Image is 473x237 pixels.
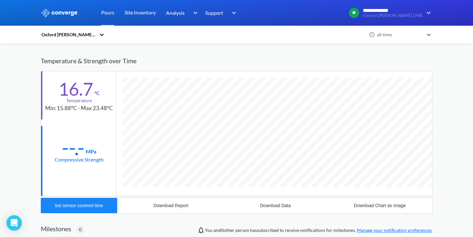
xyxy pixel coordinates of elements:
[228,9,238,17] img: downArrow.svg
[41,225,71,233] h2: Milestones
[45,104,113,113] div: Min: 15.88°C - Max 23.48°C
[328,198,432,213] button: Download Chart as Image
[223,198,328,213] button: Download Data
[66,97,92,104] div: Temperature
[205,227,433,234] span: You and person has subscribed to receive notifications for milestones.
[205,9,223,17] span: Support
[41,9,78,17] img: logo_ewhite.svg
[119,198,223,213] button: Download Report
[6,215,22,231] div: Open Intercom Messenger
[58,81,93,97] div: 16.7
[375,31,424,38] div: all time
[369,32,375,38] img: icon-clock.svg
[79,226,82,233] span: 0
[41,51,433,71] div: Temperature & Strength over Time
[166,9,185,17] span: Analysis
[41,198,117,213] button: Set sensor covered time
[363,13,422,18] span: Oxford [PERSON_NAME] LMB
[422,9,433,17] img: downArrow.svg
[55,155,104,163] div: Compressive Strength
[41,31,96,38] div: Oxford [PERSON_NAME] LMB
[189,9,199,17] img: downArrow.svg
[62,139,84,155] div: --.-
[357,227,433,233] a: Manage your notification preferences.
[153,203,188,208] div: Download Report
[197,226,205,234] img: notifications-icon.svg
[260,203,291,208] div: Download Data
[221,227,234,233] span: 0 other
[354,203,406,208] div: Download Chart as Image
[55,203,103,208] div: Set sensor covered time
